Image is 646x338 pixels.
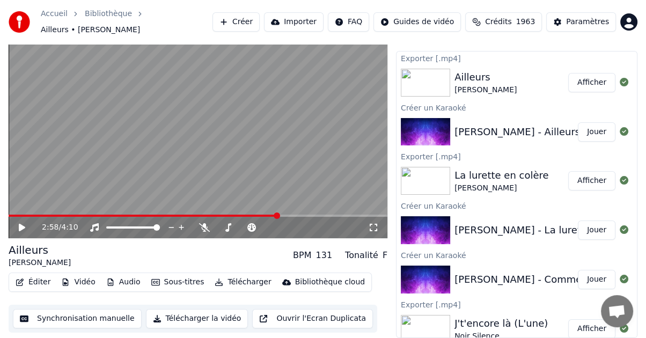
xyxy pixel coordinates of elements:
[454,183,548,194] div: [PERSON_NAME]
[315,249,332,262] div: 131
[465,12,542,32] button: Crédits1963
[397,52,637,64] div: Exporter [.mp4]
[546,12,616,32] button: Paramètres
[601,295,633,327] div: Ouvrir le chat
[568,171,615,190] button: Afficher
[454,70,517,85] div: Ailleurs
[61,222,78,233] span: 4:10
[568,73,615,92] button: Afficher
[210,275,275,290] button: Télécharger
[454,124,605,139] div: [PERSON_NAME] - Ailleurs (sm)
[252,309,373,328] button: Ouvrir l'Ecran Duplicata
[383,249,387,262] div: F
[578,221,615,240] button: Jouer
[146,309,248,328] button: Télécharger la vidéo
[578,122,615,142] button: Jouer
[578,270,615,289] button: Jouer
[41,25,140,35] span: Ailleurs • [PERSON_NAME]
[9,258,71,268] div: [PERSON_NAME]
[485,17,511,27] span: Crédits
[516,17,535,27] span: 1963
[454,168,548,183] div: La lurette en colère
[397,199,637,212] div: Créer un Karaoké
[147,275,209,290] button: Sous-titres
[454,316,548,331] div: J't'encore là (L'une)
[102,275,145,290] button: Audio
[42,222,68,233] div: /
[397,298,637,311] div: Exporter [.mp4]
[566,17,609,27] div: Paramètres
[373,12,461,32] button: Guides de vidéo
[11,275,55,290] button: Éditer
[9,243,71,258] div: Ailleurs
[42,222,58,233] span: 2:58
[13,309,142,328] button: Synchronisation manuelle
[345,249,378,262] div: Tonalité
[293,249,311,262] div: BPM
[85,9,132,19] a: Bibliothèque
[454,85,517,95] div: [PERSON_NAME]
[397,248,637,261] div: Créer un Karaoké
[264,12,324,32] button: Importer
[397,101,637,114] div: Créer un Karaoké
[9,11,30,33] img: youka
[57,275,99,290] button: Vidéo
[212,12,260,32] button: Créer
[397,150,637,163] div: Exporter [.mp4]
[41,9,68,19] a: Accueil
[41,9,212,35] nav: breadcrumb
[328,12,369,32] button: FAQ
[295,277,365,288] div: Bibliothèque cloud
